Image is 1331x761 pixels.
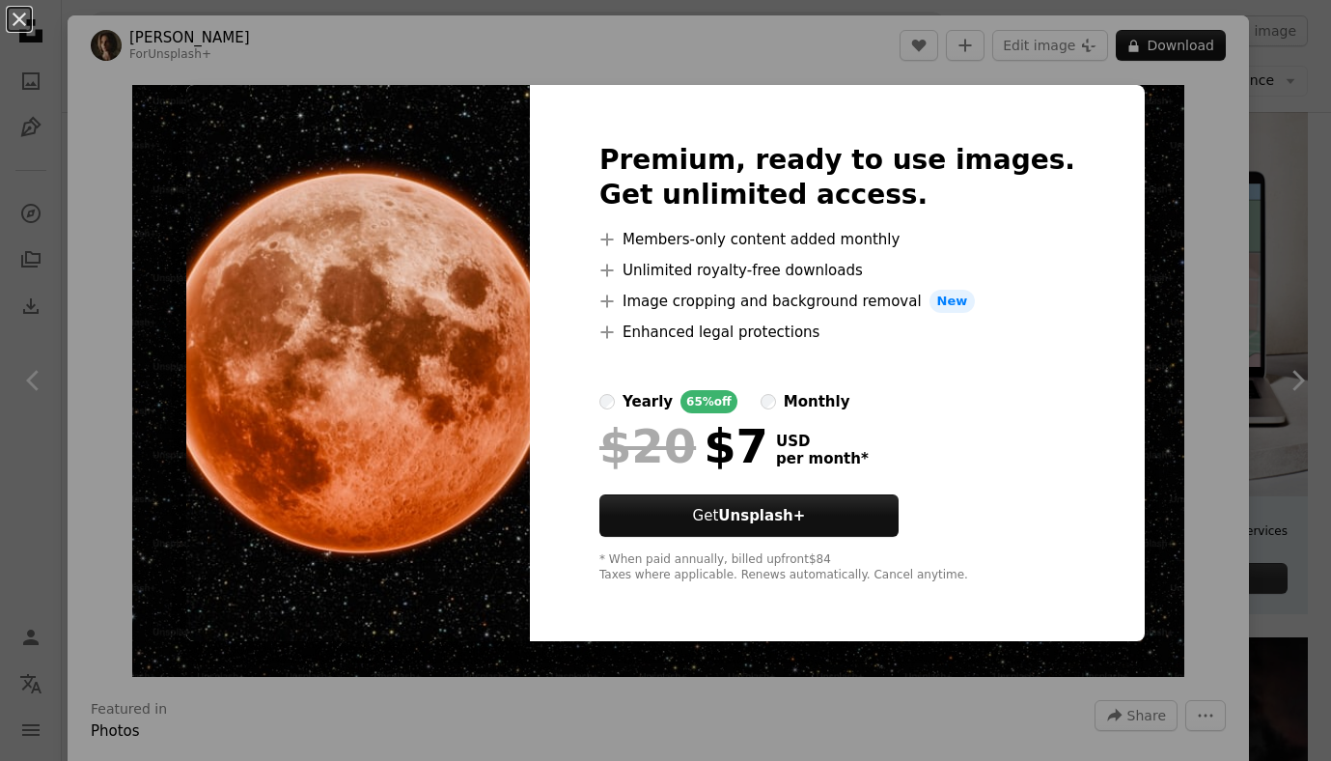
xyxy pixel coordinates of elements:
[599,290,1075,313] li: Image cropping and background removal
[929,290,976,313] span: New
[599,228,1075,251] li: Members-only content added monthly
[718,507,805,524] strong: Unsplash+
[599,259,1075,282] li: Unlimited royalty-free downloads
[776,450,869,467] span: per month *
[776,433,869,450] span: USD
[623,390,673,413] div: yearly
[599,143,1075,212] h2: Premium, ready to use images. Get unlimited access.
[599,421,696,471] span: $20
[599,394,615,409] input: yearly65%off
[599,494,899,537] button: GetUnsplash+
[186,85,530,641] img: premium_photo-1721276303391-ee0af231d021
[680,390,737,413] div: 65% off
[784,390,850,413] div: monthly
[599,421,768,471] div: $7
[761,394,776,409] input: monthly
[599,321,1075,344] li: Enhanced legal protections
[599,552,1075,583] div: * When paid annually, billed upfront $84 Taxes where applicable. Renews automatically. Cancel any...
